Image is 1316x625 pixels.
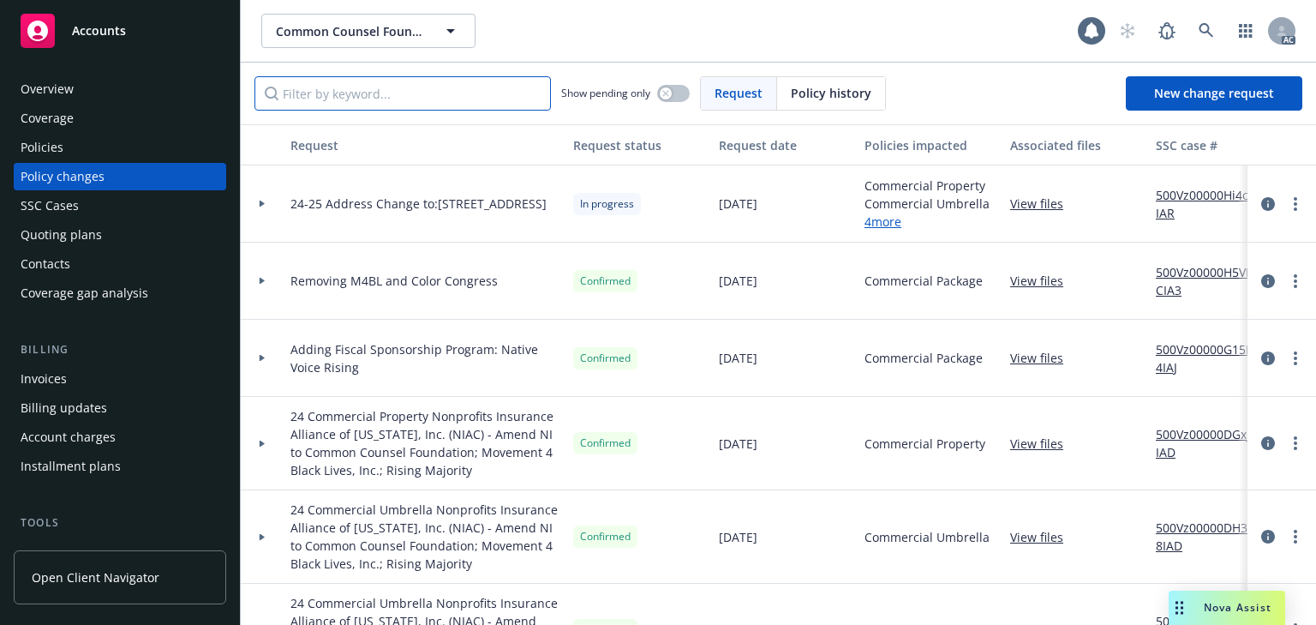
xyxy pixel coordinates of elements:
div: Tools [14,514,226,532]
span: Confirmed [580,529,631,544]
a: Contacts [14,250,226,278]
span: Common Counsel Foundation [276,22,424,40]
div: Billing updates [21,394,107,422]
div: Overview [21,75,74,103]
span: Commercial Package [864,349,983,367]
a: circleInformation [1258,433,1278,454]
a: View files [1010,195,1077,213]
button: Request status [566,124,712,165]
span: [DATE] [719,528,757,546]
a: 500Vz00000G15R4IAJ [1156,340,1271,376]
span: 24 Commercial Property Nonprofits Insurance Alliance of [US_STATE], Inc. (NIAC) - Amend NI to Com... [290,407,559,479]
a: Search [1189,14,1223,48]
span: In progress [580,196,634,212]
div: Toggle Row Expanded [241,490,284,584]
a: New change request [1126,76,1302,111]
span: New change request [1154,85,1274,101]
a: Accounts [14,7,226,55]
span: [DATE] [719,195,757,213]
a: Account charges [14,424,226,451]
div: Associated files [1010,136,1142,154]
a: Billing updates [14,394,226,422]
span: [DATE] [719,435,757,453]
span: Confirmed [580,436,631,451]
button: SSC case # [1149,124,1277,165]
button: Nova Assist [1169,591,1285,625]
input: Filter by keyword... [254,76,551,111]
a: View files [1010,435,1077,453]
a: Coverage gap analysis [14,279,226,307]
span: Confirmed [580,273,631,289]
div: Request [290,136,559,154]
div: Drag to move [1169,591,1190,625]
span: Commercial Property [864,435,985,453]
span: Commercial Umbrella [864,195,990,213]
a: more [1285,433,1306,454]
span: Confirmed [580,351,631,366]
a: more [1285,194,1306,214]
span: Request [715,84,763,102]
a: 500Vz00000H5VRCIA3 [1156,263,1271,299]
a: SSC Cases [14,192,226,219]
div: Account charges [21,424,116,451]
a: View files [1010,349,1077,367]
span: Accounts [72,24,126,38]
span: Show pending only [561,86,650,100]
div: Installment plans [21,453,121,480]
button: Request date [712,124,858,165]
button: Common Counsel Foundation [261,14,476,48]
a: circleInformation [1258,271,1278,291]
div: Toggle Row Expanded [241,243,284,320]
div: Quoting plans [21,221,102,249]
div: Request date [719,136,851,154]
div: Toggle Row Expanded [241,397,284,490]
a: View files [1010,272,1077,290]
div: Policies impacted [864,136,996,154]
button: Policies impacted [858,124,1003,165]
span: Commercial Package [864,272,983,290]
a: 500Vz00000DGxj0IAD [1156,425,1271,461]
a: 500Vz00000DH3d8IAD [1156,519,1271,555]
span: Nova Assist [1204,600,1271,615]
a: Coverage [14,105,226,132]
a: Switch app [1229,14,1263,48]
div: Policies [21,134,63,161]
a: circleInformation [1258,526,1278,547]
a: more [1285,271,1306,291]
span: [DATE] [719,272,757,290]
a: Overview [14,75,226,103]
a: View files [1010,528,1077,546]
div: SSC case # [1156,136,1271,154]
a: Policies [14,134,226,161]
div: Coverage [21,105,74,132]
div: Toggle Row Expanded [241,320,284,397]
span: Commercial Umbrella [864,528,990,546]
a: Policy changes [14,163,226,190]
span: Adding Fiscal Sponsorship Program: Native Voice Rising [290,340,559,376]
div: Toggle Row Expanded [241,165,284,243]
div: Policy changes [21,163,105,190]
div: Billing [14,341,226,358]
a: more [1285,348,1306,369]
span: Removing M4BL and Color Congress [290,272,498,290]
a: circleInformation [1258,194,1278,214]
a: more [1285,526,1306,547]
span: Commercial Property [864,177,990,195]
a: Invoices [14,365,226,393]
span: 24 Commercial Umbrella Nonprofits Insurance Alliance of [US_STATE], Inc. (NIAC) - Amend NI to Com... [290,501,559,573]
span: Policy history [791,84,871,102]
span: Open Client Navigator [32,568,159,586]
div: SSC Cases [21,192,79,219]
button: Request [284,124,566,165]
a: Start snowing [1110,14,1145,48]
span: [DATE] [719,349,757,367]
div: Request status [573,136,705,154]
div: Coverage gap analysis [21,279,148,307]
a: circleInformation [1258,348,1278,369]
a: Installment plans [14,453,226,480]
a: 4 more [864,213,990,231]
a: Report a Bug [1150,14,1184,48]
div: Contacts [21,250,70,278]
button: Associated files [1003,124,1149,165]
a: Quoting plans [14,221,226,249]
